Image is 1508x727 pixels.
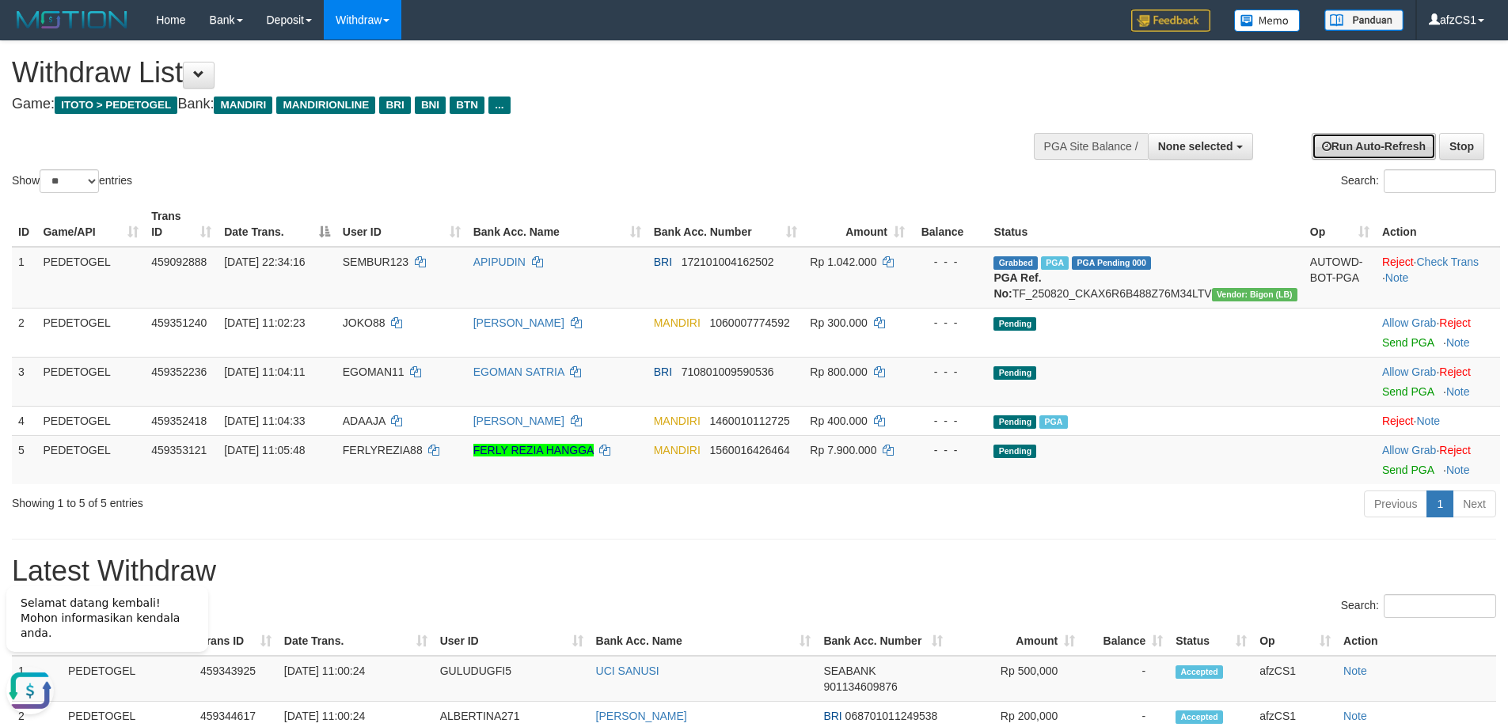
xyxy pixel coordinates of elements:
span: [DATE] 11:04:33 [224,415,305,427]
span: BNI [415,97,446,114]
span: ADAAJA [343,415,386,427]
span: JOKO88 [343,316,386,329]
b: PGA Ref. No: [993,271,1041,300]
h1: Latest Withdraw [12,555,1496,587]
span: MANDIRI [214,97,272,114]
th: Bank Acc. Number: activate to sort column ascending [648,202,804,247]
span: Rp 7.900.000 [810,444,876,456]
input: Search: [1384,594,1496,618]
span: Selamat datang kembali! Mohon informasikan kendala anda. [21,25,180,67]
img: MOTION_logo.png [12,8,132,32]
th: Amount: activate to sort column ascending [803,202,911,247]
th: Op: activate to sort column ascending [1304,202,1376,247]
span: Copy 068701011249538 to clipboard [845,710,938,722]
div: PGA Site Balance / [1034,133,1148,160]
span: 459353121 [151,444,207,456]
span: Grabbed [993,256,1038,270]
span: BTN [450,97,484,114]
span: Accepted [1176,665,1223,679]
td: Rp 500,000 [949,656,1081,702]
span: Rp 1.042.000 [810,256,876,268]
a: FERLY REZIA HANGGA [473,444,594,456]
a: Note [1417,415,1441,427]
div: - - - [917,364,981,380]
a: Stop [1439,133,1484,160]
span: Copy 172101004162502 to clipboard [682,256,774,268]
span: SEMBUR123 [343,256,408,268]
td: PEDETOGEL [36,308,145,357]
a: Reject [1382,256,1414,268]
td: · [1376,357,1500,406]
span: SEABANK [823,665,876,677]
td: [DATE] 11:00:24 [278,656,434,702]
span: [DATE] 11:02:23 [224,316,305,329]
a: Allow Grab [1382,444,1436,456]
span: EGOMAN11 [343,365,405,378]
td: 4 [12,406,36,435]
td: · [1376,308,1500,357]
a: [PERSON_NAME] [473,316,564,329]
th: Bank Acc. Name: activate to sort column ascending [467,202,648,247]
td: GULUDUGFI5 [434,656,590,702]
img: Button%20Memo.svg [1234,9,1301,32]
td: · [1376,406,1500,435]
img: panduan.png [1324,9,1404,31]
td: · [1376,435,1500,484]
span: MANDIRI [654,444,701,456]
th: Balance [911,202,987,247]
a: Note [1446,336,1470,349]
span: FERLYREZIA88 [343,444,423,456]
span: [DATE] 11:04:11 [224,365,305,378]
a: Send PGA [1382,385,1434,398]
th: ID [12,202,36,247]
th: Trans ID: activate to sort column ascending [194,627,278,656]
span: · [1382,444,1439,456]
span: Vendor URL: https://dashboard.q2checkout.com/secure [1212,288,1297,301]
span: Copy 1560016426464 to clipboard [709,444,789,456]
a: Note [1385,271,1409,284]
span: Copy 1060007774592 to clipboard [709,316,789,329]
td: 1 [12,247,36,309]
button: Open LiveChat chat widget [6,95,54,142]
a: [PERSON_NAME] [473,415,564,427]
span: · [1382,316,1439,329]
span: Pending [993,317,1036,331]
a: APIPUDIN [473,256,526,268]
td: 459343925 [194,656,278,702]
td: PEDETOGEL [36,247,145,309]
a: Previous [1364,490,1427,517]
th: Action [1376,202,1500,247]
label: Search: [1341,169,1496,193]
td: - [1081,656,1169,702]
img: Feedback.jpg [1131,9,1210,32]
a: Next [1453,490,1496,517]
th: User ID: activate to sort column ascending [434,627,590,656]
a: Note [1343,710,1367,722]
a: UCI SANUSI [596,665,659,677]
button: None selected [1148,133,1253,160]
span: ITOTO > PEDETOGEL [55,97,177,114]
td: afzCS1 [1253,656,1337,702]
th: User ID: activate to sort column ascending [336,202,467,247]
span: Rp 300.000 [810,316,867,329]
span: BRI [654,256,672,268]
th: Op: activate to sort column ascending [1253,627,1337,656]
th: Date Trans.: activate to sort column descending [218,202,336,247]
span: Rp 800.000 [810,365,867,378]
label: Search: [1341,594,1496,618]
td: 5 [12,435,36,484]
div: Showing 1 to 5 of 5 entries [12,489,617,511]
span: 459351240 [151,316,207,329]
span: 459352418 [151,415,207,427]
span: 459092888 [151,256,207,268]
td: 3 [12,357,36,406]
th: Status [987,202,1303,247]
h4: Game: Bank: [12,97,990,112]
th: Bank Acc. Name: activate to sort column ascending [590,627,818,656]
a: Note [1446,385,1470,398]
a: Send PGA [1382,464,1434,476]
td: PEDETOGEL [36,406,145,435]
td: TF_250820_CKAX6R6B488Z76M34LTV [987,247,1303,309]
th: Status: activate to sort column ascending [1169,627,1253,656]
span: Pending [993,415,1036,429]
